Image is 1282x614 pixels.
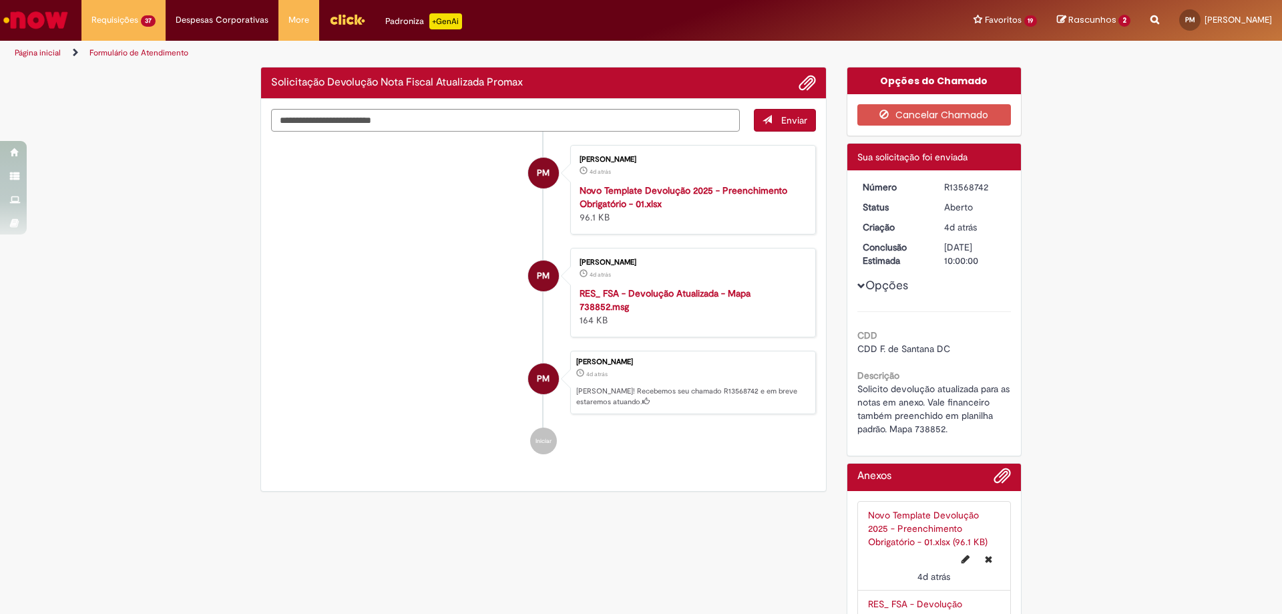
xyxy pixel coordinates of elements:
a: Novo Template Devolução 2025 - Preenchimento Obrigatório - 01.xlsx [580,184,787,210]
span: 4d atrás [917,571,950,583]
textarea: Digite sua mensagem aqui... [271,109,740,132]
h2: Solicitação Devolução Nota Fiscal Atualizada Promax Histórico de tíquete [271,77,523,89]
time: 25/09/2025 21:59:33 [917,571,950,583]
div: Paula Camille Azevedo Martins [528,261,559,291]
span: PM [537,363,550,395]
div: Padroniza [385,13,462,29]
button: Adicionar anexos [994,467,1011,491]
dt: Status [853,200,935,214]
span: 4d atrás [586,370,608,378]
time: 25/09/2025 21:59:33 [590,168,611,176]
a: Página inicial [15,47,61,58]
span: 19 [1024,15,1038,27]
span: Requisições [91,13,138,27]
button: Cancelar Chamado [857,104,1012,126]
a: Formulário de Atendimento [89,47,188,58]
div: Paula Camille Azevedo Martins [528,363,559,394]
span: 4d atrás [590,168,611,176]
button: Enviar [754,109,816,132]
a: Rascunhos [1057,14,1130,27]
button: Excluir Novo Template Devolução 2025 - Preenchimento Obrigatório - 01.xlsx [977,549,1000,570]
dt: Número [853,180,935,194]
span: PM [537,260,550,292]
img: click_logo_yellow_360x200.png [329,9,365,29]
span: 4d atrás [944,221,977,233]
time: 25/09/2025 21:59:35 [944,221,977,233]
span: Favoritos [985,13,1022,27]
a: Novo Template Devolução 2025 - Preenchimento Obrigatório - 01.xlsx (96.1 KB) [868,509,988,548]
div: [DATE] 10:00:00 [944,241,1006,267]
div: Aberto [944,200,1006,214]
b: CDD [857,329,877,341]
div: R13568742 [944,180,1006,194]
span: [PERSON_NAME] [1205,14,1272,25]
a: RES_ FSA - Devolução Atualizada - Mapa 738852.msg [580,287,751,313]
p: [PERSON_NAME]! Recebemos seu chamado R13568742 e em breve estaremos atuando. [576,386,809,407]
span: Enviar [781,114,807,126]
dt: Criação [853,220,935,234]
div: [PERSON_NAME] [576,358,809,366]
ul: Trilhas de página [10,41,845,65]
ul: Histórico de tíquete [271,132,816,468]
li: Paula Camille Azevedo Martins [271,351,816,415]
span: Sua solicitação foi enviada [857,151,968,163]
div: [PERSON_NAME] [580,156,802,164]
div: Opções do Chamado [847,67,1022,94]
h2: Anexos [857,470,891,482]
div: [PERSON_NAME] [580,259,802,267]
img: ServiceNow [1,7,70,33]
span: CDD F. de Santana DC [857,343,950,355]
span: PM [1185,15,1195,24]
span: 37 [141,15,156,27]
time: 25/09/2025 21:59:22 [590,271,611,279]
span: Rascunhos [1068,13,1116,26]
button: Editar nome de arquivo Novo Template Devolução 2025 - Preenchimento Obrigatório - 01.xlsx [953,549,978,570]
span: More [288,13,309,27]
button: Adicionar anexos [799,74,816,92]
time: 25/09/2025 21:59:35 [586,370,608,378]
span: Solicito devolução atualizada para as notas em anexo. Vale financeiro também preenchido em planil... [857,383,1012,435]
div: 96.1 KB [580,184,802,224]
span: 2 [1118,15,1130,27]
b: Descrição [857,369,899,381]
p: +GenAi [429,13,462,29]
span: PM [537,157,550,189]
span: 4d atrás [590,271,611,279]
div: 25/09/2025 21:59:35 [944,220,1006,234]
span: Despesas Corporativas [176,13,268,27]
div: 164 KB [580,287,802,327]
dt: Conclusão Estimada [853,241,935,267]
div: Paula Camille Azevedo Martins [528,158,559,188]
